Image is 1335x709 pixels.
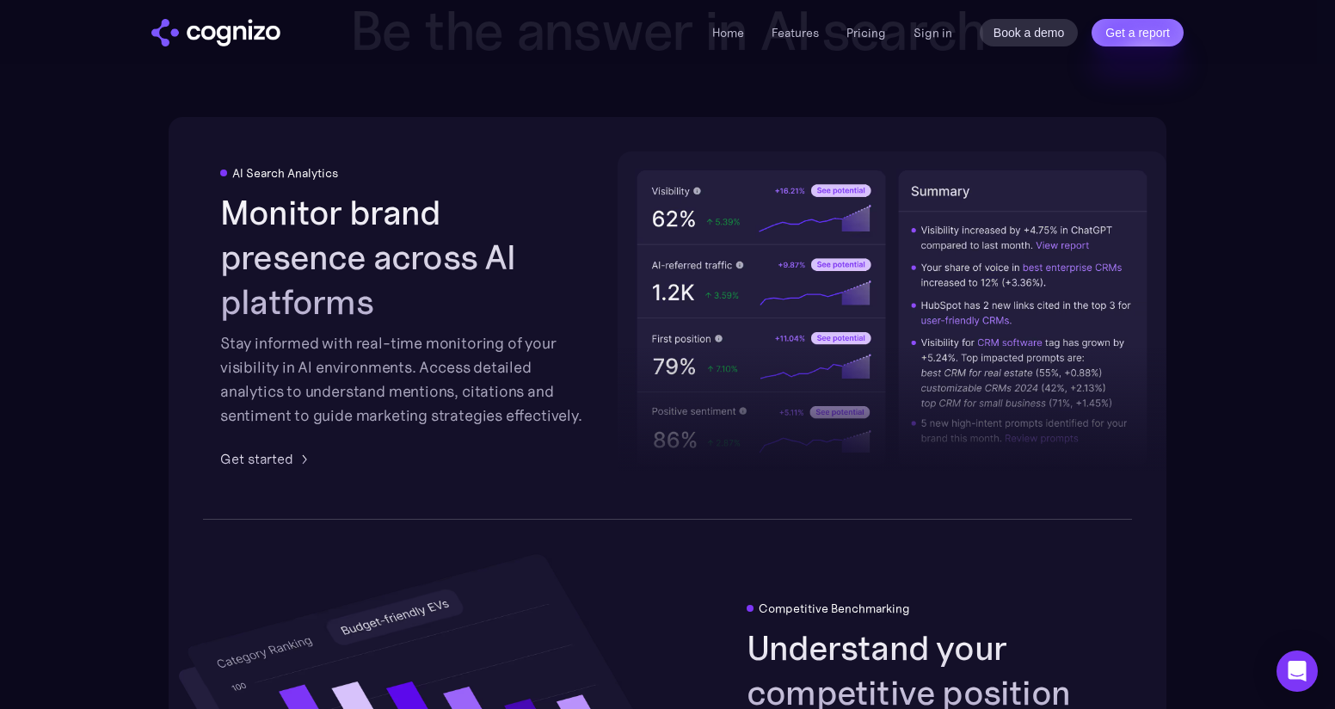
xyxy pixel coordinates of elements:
[232,166,338,180] div: AI Search Analytics
[914,22,952,43] a: Sign in
[618,151,1166,484] img: AI visibility metrics performance insights
[220,331,588,428] div: Stay informed with real-time monitoring of your visibility in AI environments. Access detailed an...
[220,190,588,324] h2: Monitor brand presence across AI platforms
[980,19,1079,46] a: Book a demo
[220,448,314,469] a: Get started
[712,25,744,40] a: Home
[846,25,886,40] a: Pricing
[151,19,280,46] img: cognizo logo
[151,19,280,46] a: home
[1092,19,1184,46] a: Get a report
[1277,650,1318,692] div: Open Intercom Messenger
[772,25,819,40] a: Features
[220,448,293,469] div: Get started
[759,601,910,615] div: Competitive Benchmarking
